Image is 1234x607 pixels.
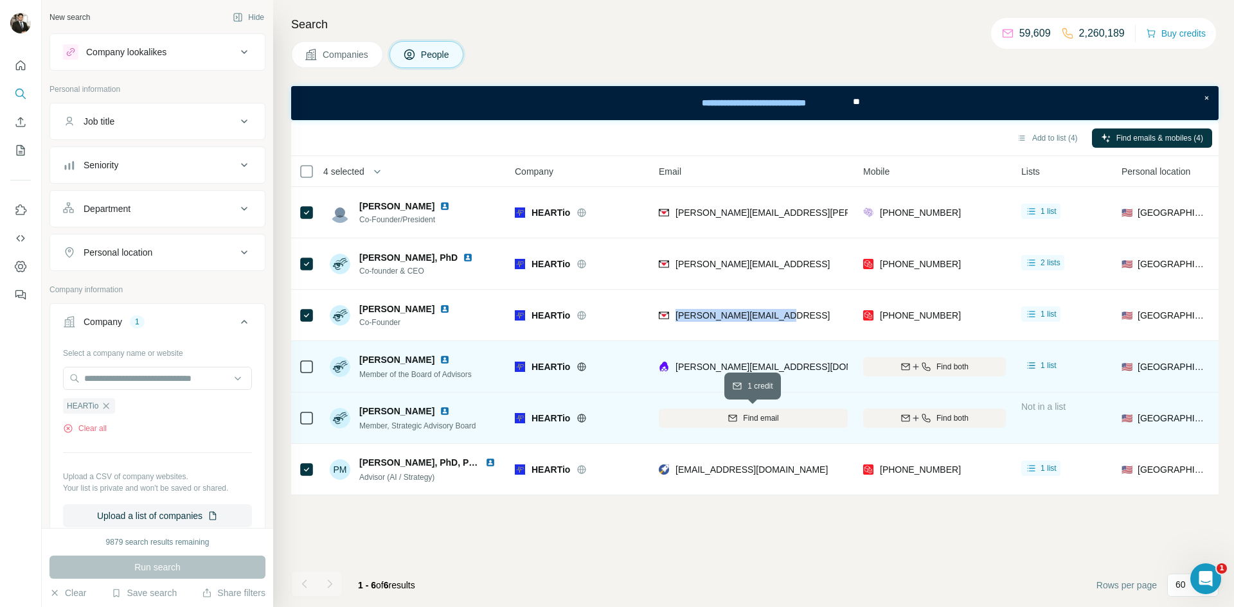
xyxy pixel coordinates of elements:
span: 🇺🇸 [1122,360,1132,373]
img: provider findymail logo [659,309,669,322]
span: Companies [323,48,370,61]
span: [PERSON_NAME], PhD, PMP [359,457,482,468]
img: provider lusha logo [659,360,669,373]
span: Co-Founder [359,317,455,328]
img: provider rocketreach logo [659,463,669,476]
img: provider prospeo logo [863,258,873,270]
img: provider findymail logo [659,258,669,270]
span: [GEOGRAPHIC_DATA] [1138,309,1206,322]
span: Company [515,165,553,178]
img: Avatar [330,356,350,377]
span: 1 [1217,563,1227,574]
button: Find both [863,357,1006,376]
span: Co-Founder/President [359,214,455,225]
p: Company information [49,284,265,295]
div: Select a company name or website [63,342,252,359]
div: Department [84,202,130,215]
img: provider prospeo logo [863,463,873,476]
span: [PHONE_NUMBER] [880,259,961,269]
img: LinkedIn logo [485,457,496,468]
span: 🇺🇸 [1122,309,1132,322]
button: Hide [224,8,273,27]
span: [GEOGRAPHIC_DATA] [1138,360,1206,373]
span: [GEOGRAPHIC_DATA] [1138,412,1206,425]
span: [PHONE_NUMBER] [880,464,961,475]
button: Clear [49,586,86,599]
img: Logo of HEARTio [515,207,525,218]
img: LinkedIn logo [440,355,450,365]
span: [GEOGRAPHIC_DATA] [1138,258,1206,270]
iframe: Intercom live chat [1190,563,1221,594]
span: Find emails & mobiles (4) [1116,132,1203,144]
button: Buy credits [1146,24,1206,42]
button: Find emails & mobiles (4) [1092,128,1212,148]
button: My lists [10,139,31,162]
button: Company lookalikes [50,37,265,67]
img: LinkedIn logo [463,252,473,263]
img: Avatar [330,202,350,223]
div: Company lookalikes [86,46,166,58]
span: Email [659,165,681,178]
span: Personal location [1122,165,1190,178]
button: Quick start [10,54,31,77]
img: Avatar [330,254,350,274]
span: HEARTio [532,309,570,322]
button: Upload a list of companies [63,504,252,527]
span: 1 - 6 [358,580,376,590]
span: 6 [384,580,389,590]
img: Avatar [330,305,350,326]
img: Logo of HEARTio [515,413,525,423]
span: Lists [1021,165,1040,178]
span: Member of the Board of Advisors [359,370,472,379]
div: 1 [130,316,145,328]
iframe: Banner [291,86,1219,120]
img: Avatar [10,13,31,33]
span: HEARTio [532,463,570,476]
p: 2,260,189 [1079,26,1125,41]
p: Personal information [49,84,265,95]
button: Department [50,193,265,224]
span: 2 lists [1041,257,1060,268]
span: 🇺🇸 [1122,463,1132,476]
p: Upload a CSV of company websites. [63,471,252,482]
span: 1 list [1041,360,1057,371]
span: [PERSON_NAME] [359,405,434,418]
span: 4 selected [323,165,364,178]
button: Seniority [50,150,265,180]
button: Add to list (4) [1008,128,1087,148]
h4: Search [291,15,1219,33]
p: 59,609 [1019,26,1051,41]
img: Logo of HEARTio [515,464,525,475]
button: Feedback [10,283,31,306]
span: [PERSON_NAME] [359,353,434,366]
img: LinkedIn logo [440,304,450,314]
button: Company1 [50,306,265,342]
button: Search [10,82,31,105]
span: of [376,580,384,590]
button: Dashboard [10,255,31,278]
div: Company [84,315,122,328]
span: [EMAIL_ADDRESS][DOMAIN_NAME] [675,464,828,475]
img: LinkedIn logo [440,201,450,211]
img: Logo of HEARTio [515,259,525,269]
img: Logo of HEARTio [515,310,525,321]
span: Co-founder & CEO [359,265,478,277]
span: Mobile [863,165,890,178]
img: Avatar [330,408,350,428]
span: Find both [936,361,969,373]
span: Find email [743,412,778,424]
span: results [358,580,415,590]
span: [GEOGRAPHIC_DATA] [1138,463,1206,476]
span: 1 list [1041,462,1057,474]
img: LinkedIn logo [440,406,450,416]
button: Enrich CSV [10,110,31,134]
span: [PERSON_NAME], PhD [359,251,458,264]
span: Rows per page [1096,579,1157,592]
span: [PHONE_NUMBER] [880,310,961,321]
span: [PHONE_NUMBER] [880,207,961,218]
span: [PERSON_NAME][EMAIL_ADDRESS] [675,259,830,269]
span: HEARTio [532,360,570,373]
span: Member, Strategic Advisory Board [359,421,476,430]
